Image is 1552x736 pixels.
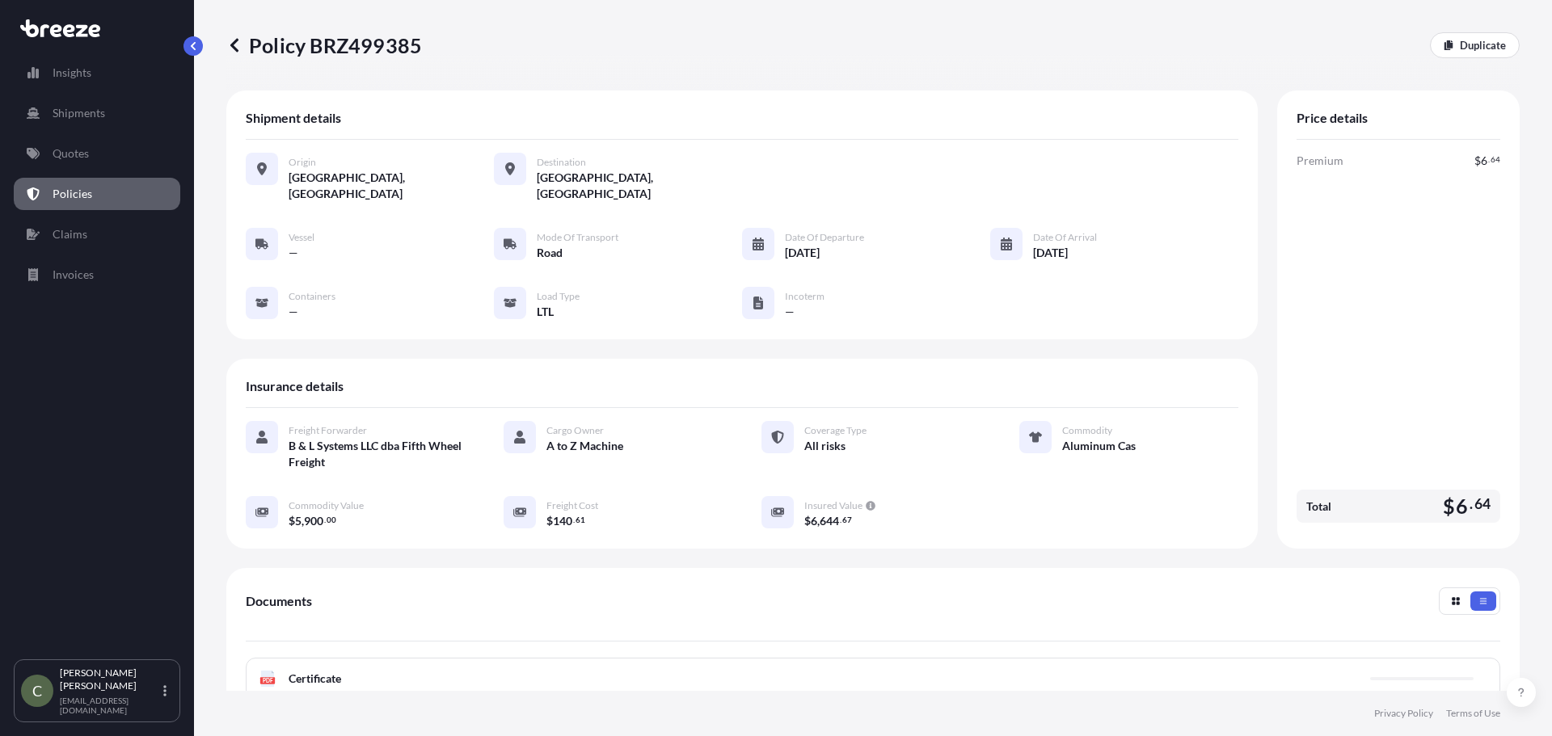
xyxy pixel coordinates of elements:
[811,515,817,527] span: 6
[53,145,89,162] p: Quotes
[289,671,341,687] span: Certificate
[573,517,575,523] span: .
[1033,231,1097,244] span: Date of Arrival
[785,245,820,261] span: [DATE]
[324,517,326,523] span: .
[226,32,422,58] p: Policy BRZ499385
[289,156,316,169] span: Origin
[804,438,846,454] span: All risks
[537,170,742,202] span: [GEOGRAPHIC_DATA], [GEOGRAPHIC_DATA]
[546,515,553,527] span: $
[14,57,180,89] a: Insights
[53,267,94,283] p: Invoices
[1306,498,1331,515] span: Total
[785,290,824,303] span: Incoterm
[246,593,312,609] span: Documents
[289,170,494,202] span: [GEOGRAPHIC_DATA], [GEOGRAPHIC_DATA]
[302,515,304,527] span: ,
[546,424,604,437] span: Cargo Owner
[1474,499,1491,509] span: 64
[546,438,623,454] span: A to Z Machine
[289,245,298,261] span: —
[289,290,335,303] span: Containers
[289,438,465,470] span: B & L Systems LLC dba Fifth Wheel Freight
[1062,424,1112,437] span: Commodity
[295,515,302,527] span: 5
[1474,155,1481,166] span: $
[840,517,841,523] span: .
[842,517,852,523] span: 67
[1481,155,1487,166] span: 6
[289,515,295,527] span: $
[53,65,91,81] p: Insights
[60,667,160,692] p: [PERSON_NAME] [PERSON_NAME]
[1488,157,1490,162] span: .
[1491,157,1500,162] span: 64
[1470,499,1473,509] span: .
[32,683,42,699] span: C
[1374,707,1433,720] a: Privacy Policy
[14,218,180,250] a: Claims
[263,678,273,683] text: PDF
[14,137,180,170] a: Quotes
[1297,110,1368,126] span: Price details
[14,178,180,210] a: Policies
[546,499,598,512] span: Freight Cost
[804,424,867,437] span: Coverage Type
[804,515,811,527] span: $
[537,156,586,169] span: Destination
[14,97,180,129] a: Shipments
[289,424,367,437] span: Freight Forwarder
[537,290,580,303] span: Load Type
[1033,245,1068,261] span: [DATE]
[1062,438,1136,454] span: Aluminum Cas
[246,110,341,126] span: Shipment details
[60,696,160,715] p: [EMAIL_ADDRESS][DOMAIN_NAME]
[537,304,554,320] span: LTL
[537,231,618,244] span: Mode of Transport
[785,304,795,320] span: —
[785,231,864,244] span: Date of Departure
[289,304,298,320] span: —
[304,515,323,527] span: 900
[289,231,314,244] span: Vessel
[804,499,862,512] span: Insured Value
[53,105,105,121] p: Shipments
[289,499,364,512] span: Commodity Value
[14,259,180,291] a: Invoices
[1297,153,1343,169] span: Premium
[1456,496,1468,516] span: 6
[553,515,572,527] span: 140
[246,378,344,394] span: Insurance details
[576,517,585,523] span: 61
[1460,37,1506,53] p: Duplicate
[817,515,820,527] span: ,
[820,515,839,527] span: 644
[327,517,336,523] span: 00
[53,186,92,202] p: Policies
[1443,496,1455,516] span: $
[53,226,87,242] p: Claims
[537,245,563,261] span: Road
[1446,707,1500,720] a: Terms of Use
[1430,32,1520,58] a: Duplicate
